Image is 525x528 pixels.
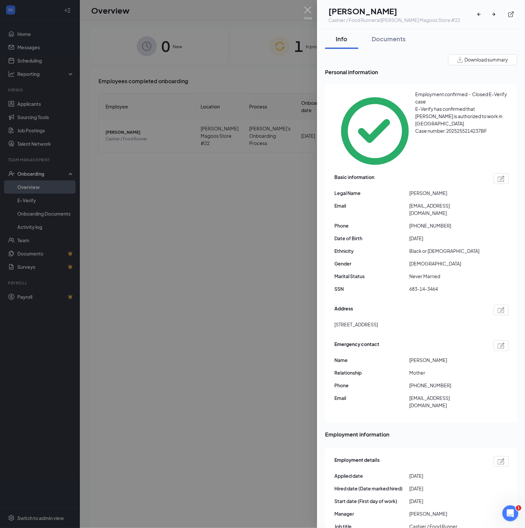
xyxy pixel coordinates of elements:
[409,202,484,217] span: [EMAIL_ADDRESS][DOMAIN_NAME]
[505,8,517,20] button: ExternalLink
[409,285,484,292] span: 683-14-3464
[334,497,409,505] span: Start date (First day of work)
[416,91,507,104] span: Employment confirmed・Closed E-Verify case
[334,202,409,209] span: Email
[448,54,517,65] button: Download summary
[409,356,484,364] span: [PERSON_NAME]
[502,505,518,521] iframe: Intercom live chat
[334,472,409,479] span: Applied date
[372,35,406,43] div: Documents
[409,472,484,479] span: [DATE]
[409,485,484,492] span: [DATE]
[409,369,484,376] span: Mother
[409,394,484,409] span: [EMAIL_ADDRESS][DOMAIN_NAME]
[409,235,484,242] span: [DATE]
[334,382,409,389] span: Phone
[416,128,487,134] span: Case number: 2025255214237BF
[409,189,484,197] span: [PERSON_NAME]
[409,272,484,280] span: Never Married
[476,11,482,18] svg: ArrowLeftNew
[409,260,484,267] span: [DEMOGRAPHIC_DATA]
[325,430,517,439] span: Employment information
[334,173,374,184] span: Basic information
[332,35,352,43] div: Info
[516,505,521,511] span: 1
[416,106,503,126] span: E-Verify has confirmed that [PERSON_NAME] is authorized to work in [GEOGRAPHIC_DATA].
[334,285,409,292] span: SSN
[334,356,409,364] span: Name
[325,68,517,76] span: Personal information
[490,11,497,18] svg: ArrowRight
[334,247,409,255] span: Ethnicity
[334,394,409,402] span: Email
[490,8,502,20] button: ArrowRight
[464,56,508,63] span: Download summary
[409,497,484,505] span: [DATE]
[334,510,409,517] span: Manager
[334,222,409,229] span: Phone
[334,305,353,315] span: Address
[409,247,484,255] span: Black or [DEMOGRAPHIC_DATA]
[409,382,484,389] span: [PHONE_NUMBER]
[334,369,409,376] span: Relationship
[334,321,378,328] span: [STREET_ADDRESS]
[334,272,409,280] span: Marital Status
[334,235,409,242] span: Date of Birth
[334,340,379,351] span: Emergency contact
[334,90,416,172] svg: CheckmarkCircle
[334,485,409,492] span: Hired date (Date marked hired)
[328,17,460,23] div: Cashier / Food Runner at [PERSON_NAME] Magoos Store #22
[508,11,514,18] svg: ExternalLink
[334,260,409,267] span: Gender
[334,456,380,467] span: Employment details
[409,510,484,517] span: [PERSON_NAME]
[409,222,484,229] span: [PHONE_NUMBER]
[334,189,409,197] span: Legal Name
[476,8,488,20] button: ArrowLeftNew
[328,5,460,17] h1: [PERSON_NAME]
